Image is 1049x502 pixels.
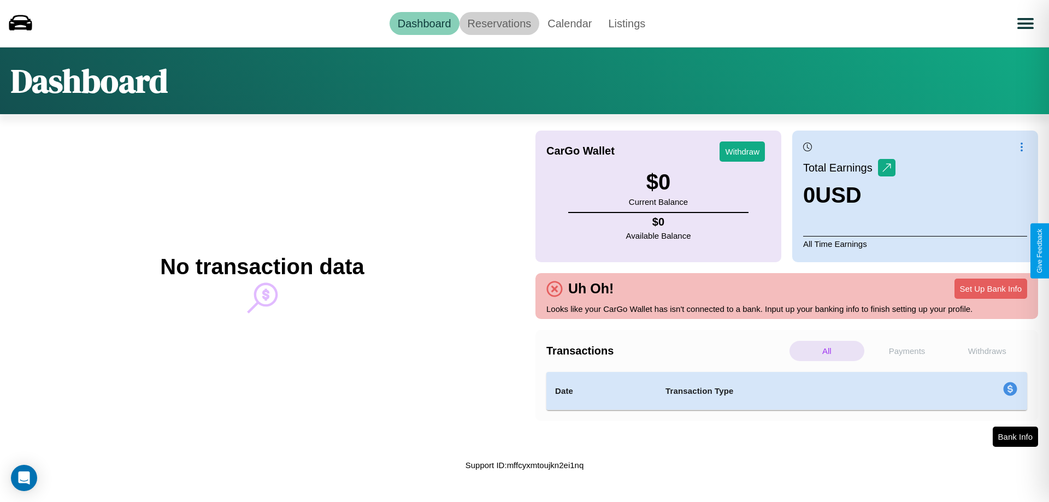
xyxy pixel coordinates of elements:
a: Listings [600,12,653,35]
button: Set Up Bank Info [954,279,1027,299]
p: Withdraws [950,341,1024,361]
p: Support ID: mffcyxmtoujkn2ei1nq [465,458,584,473]
h4: $ 0 [626,216,691,228]
a: Calendar [539,12,600,35]
p: Payments [870,341,945,361]
button: Open menu [1010,8,1041,39]
table: simple table [546,372,1027,410]
h4: Date [555,385,648,398]
div: Give Feedback [1036,229,1044,273]
h3: 0 USD [803,183,895,208]
p: Looks like your CarGo Wallet has isn't connected to a bank. Input up your banking info to finish ... [546,302,1027,316]
p: All Time Earnings [803,236,1027,251]
p: Total Earnings [803,158,878,178]
h3: $ 0 [629,170,688,194]
a: Reservations [459,12,540,35]
p: Current Balance [629,194,688,209]
p: Available Balance [626,228,691,243]
h2: No transaction data [160,255,364,279]
button: Withdraw [720,141,765,162]
p: All [789,341,864,361]
h4: Transactions [546,345,787,357]
div: Open Intercom Messenger [11,465,37,491]
h4: CarGo Wallet [546,145,615,157]
button: Bank Info [993,427,1038,447]
h1: Dashboard [11,58,168,103]
h4: Transaction Type [665,385,914,398]
a: Dashboard [390,12,459,35]
h4: Uh Oh! [563,281,619,297]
